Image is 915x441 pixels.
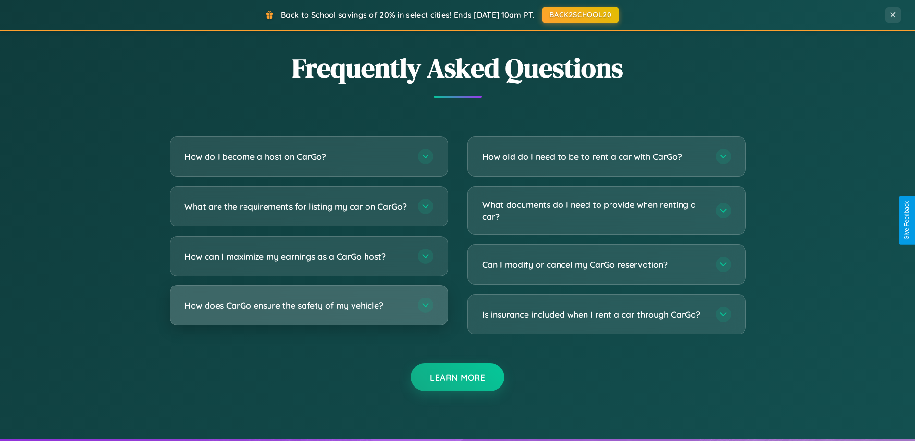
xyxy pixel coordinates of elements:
[411,363,504,391] button: Learn More
[184,299,408,311] h3: How does CarGo ensure the safety of my vehicle?
[482,151,706,163] h3: How old do I need to be to rent a car with CarGo?
[281,10,535,20] span: Back to School savings of 20% in select cities! Ends [DATE] 10am PT.
[482,309,706,321] h3: Is insurance included when I rent a car through CarGo?
[482,199,706,222] h3: What documents do I need to provide when renting a car?
[903,201,910,240] div: Give Feedback
[184,250,408,262] h3: How can I maximize my earnings as a CarGo host?
[184,201,408,213] h3: What are the requirements for listing my car on CarGo?
[170,49,746,86] h2: Frequently Asked Questions
[482,259,706,271] h3: Can I modify or cancel my CarGo reservation?
[542,7,619,23] button: BACK2SCHOOL20
[184,151,408,163] h3: How do I become a host on CarGo?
